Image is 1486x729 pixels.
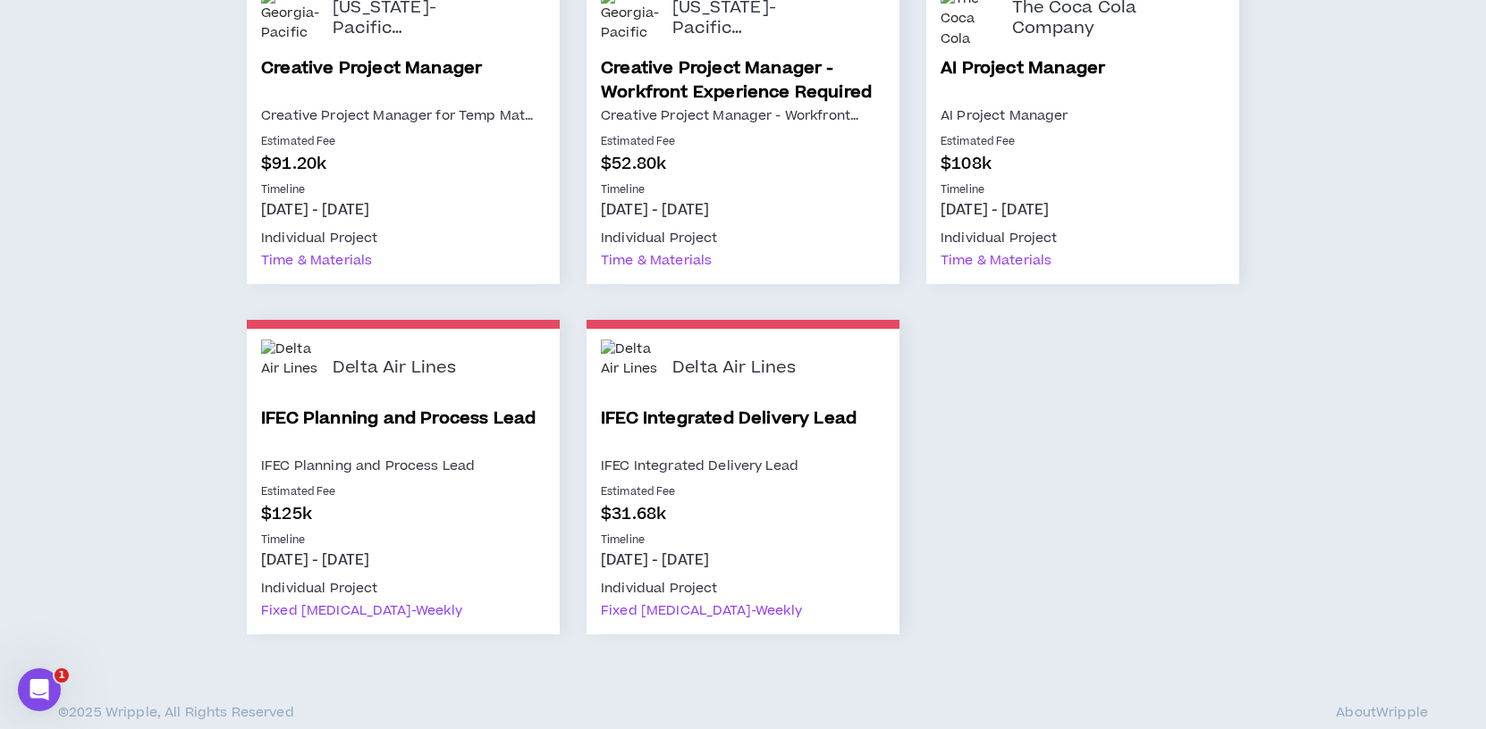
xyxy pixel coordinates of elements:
[601,577,718,599] div: Individual Project
[261,339,319,398] img: Delta Air Lines
[1336,706,1428,720] a: AboutWripple
[601,182,885,198] p: Timeline
[601,200,885,220] p: [DATE] - [DATE]
[261,599,462,622] div: Fixed [MEDICAL_DATA]
[941,249,1051,272] div: Time & Materials
[941,227,1058,249] div: Individual Project
[601,532,885,549] p: Timeline
[333,358,456,379] p: Delta Air Lines
[601,550,885,570] p: [DATE] - [DATE]
[261,577,378,599] div: Individual Project
[55,668,69,683] span: 1
[261,249,372,272] div: Time & Materials
[672,358,796,379] p: Delta Air Lines
[941,105,1225,127] p: AI Project Manager
[261,406,545,455] a: IFEC Planning and Process Lead
[261,550,545,570] p: [DATE] - [DATE]
[941,200,1225,220] p: [DATE] - [DATE]
[601,502,885,526] p: $31.68k
[941,152,1225,176] p: $108k
[601,56,885,105] a: Creative Project Manager - Workfront Experience Required
[601,105,885,127] p: Creative Project Manager - Workfront
[261,455,545,477] p: IFEC Planning and Process Lead
[261,484,545,500] p: Estimated Fee
[601,134,885,150] p: Estimated Fee
[601,455,885,477] p: IFEC Integrated Delivery Lead
[601,406,885,455] a: IFEC Integrated Delivery Lead
[261,56,545,105] a: Creative Project Manager
[525,106,533,125] span: …
[941,134,1225,150] p: Estimated Fee
[261,227,378,249] div: Individual Project
[261,502,545,526] p: $125k
[411,601,462,620] span: - weekly
[261,152,545,176] p: $91.20k
[601,152,885,176] p: $52.80k
[261,532,545,549] p: Timeline
[18,668,61,711] iframe: Intercom live chat
[850,106,858,125] span: …
[261,200,545,220] p: [DATE] - [DATE]
[261,134,545,150] p: Estimated Fee
[941,56,1225,105] a: AI Project Manager
[601,599,802,622] div: Fixed [MEDICAL_DATA]
[261,182,545,198] p: Timeline
[261,105,545,127] p: Creative Project Manager for Temp Mat
[601,484,885,500] p: Estimated Fee
[941,182,1225,198] p: Timeline
[58,706,294,720] p: © 2025 Wripple , All Rights Reserved
[751,601,802,620] span: - weekly
[601,249,712,272] div: Time & Materials
[601,339,659,398] img: Delta Air Lines
[601,227,718,249] div: Individual Project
